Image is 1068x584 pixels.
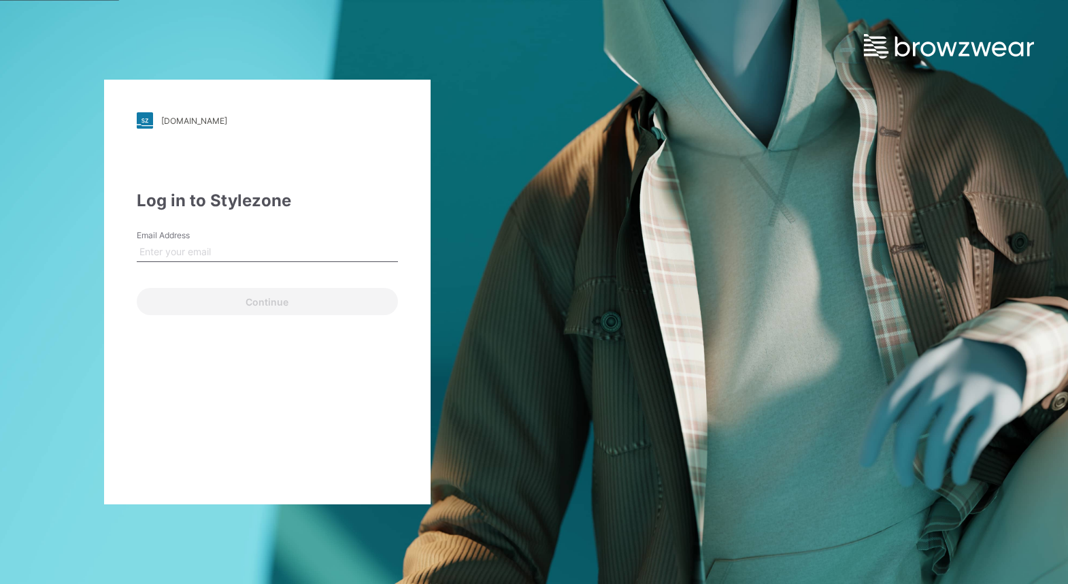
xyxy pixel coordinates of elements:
[864,34,1034,59] img: browzwear-logo.e42bd6dac1945053ebaf764b6aa21510.svg
[137,229,232,242] label: Email Address
[161,116,227,126] div: [DOMAIN_NAME]
[137,112,398,129] a: [DOMAIN_NAME]
[137,112,153,129] img: stylezone-logo.562084cfcfab977791bfbf7441f1a819.svg
[137,189,398,213] div: Log in to Stylezone
[137,242,398,262] input: Enter your email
